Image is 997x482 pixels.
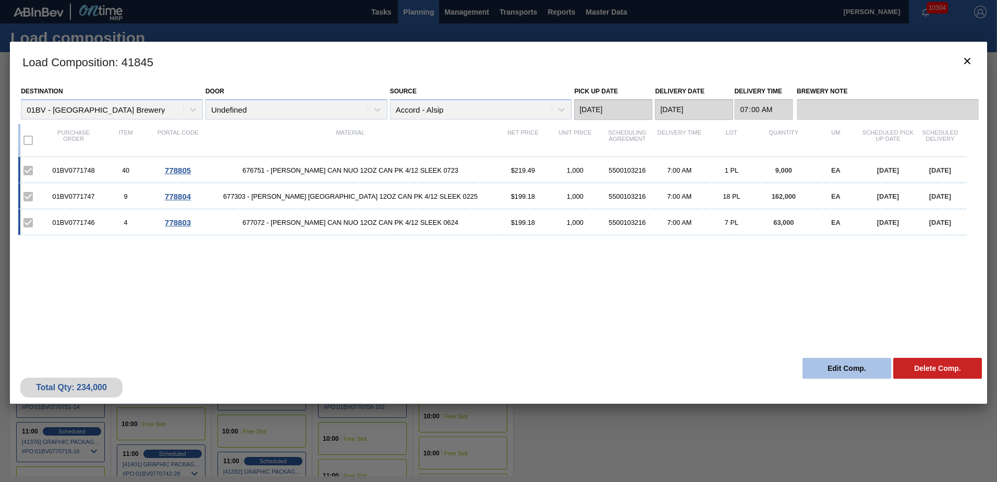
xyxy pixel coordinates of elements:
[601,219,653,226] div: 5500103216
[47,129,100,151] div: Purchase order
[574,88,618,95] label: Pick up Date
[773,219,794,226] span: 63,000
[165,218,191,227] span: 778803
[653,192,706,200] div: 7:00 AM
[21,88,63,95] label: Destination
[706,219,758,226] div: 7 PL
[47,192,100,200] div: 01BV0771747
[204,219,497,226] span: 677072 - CARR CAN NUO 12OZ CAN PK 4/12 SLEEK 0624
[601,192,653,200] div: 5500103216
[862,129,914,151] div: Scheduled Pick up Date
[497,219,549,226] div: $199.18
[152,129,204,151] div: Portal code
[152,166,204,175] div: Go to Order
[772,192,796,200] span: 162,000
[497,166,549,174] div: $219.49
[204,166,497,174] span: 676751 - CARR CAN NUO 12OZ CAN PK 4/12 SLEEK 0723
[653,166,706,174] div: 7:00 AM
[152,192,204,201] div: Go to Order
[28,383,115,392] div: Total Qty: 234,000
[877,219,899,226] span: [DATE]
[205,88,224,95] label: Door
[574,99,652,120] input: mm/dd/yyyy
[653,129,706,151] div: Delivery Time
[929,192,951,200] span: [DATE]
[549,166,601,174] div: 1,000
[549,192,601,200] div: 1,000
[706,166,758,174] div: 1 PL
[655,99,733,120] input: mm/dd/yyyy
[100,219,152,226] div: 4
[152,218,204,227] div: Go to Order
[100,129,152,151] div: Item
[165,166,191,175] span: 778805
[10,42,987,81] h3: Load Composition : 41845
[775,166,792,174] span: 9,000
[497,129,549,151] div: Net Price
[706,129,758,151] div: Lot
[653,219,706,226] div: 7:00 AM
[47,219,100,226] div: 01BV0771746
[810,129,862,151] div: UM
[797,84,979,99] label: Brewery Note
[549,219,601,226] div: 1,000
[204,129,497,151] div: Material
[165,192,191,201] span: 778804
[929,219,951,226] span: [DATE]
[929,166,951,174] span: [DATE]
[831,192,841,200] span: EA
[758,129,810,151] div: Quantity
[655,88,704,95] label: Delivery Date
[831,219,841,226] span: EA
[877,166,899,174] span: [DATE]
[893,358,982,379] button: Delete Comp.
[877,192,899,200] span: [DATE]
[47,166,100,174] div: 01BV0771748
[390,88,417,95] label: Source
[100,192,152,200] div: 9
[204,192,497,200] span: 677303 - CARR CAN NSW 12OZ CAN PK 4/12 SLEEK 0225
[497,192,549,200] div: $199.18
[601,129,653,151] div: Scheduling Agreement
[706,192,758,200] div: 18 PL
[100,166,152,174] div: 40
[831,166,841,174] span: EA
[549,129,601,151] div: Unit Price
[601,166,653,174] div: 5500103216
[914,129,966,151] div: Scheduled Delivery
[734,84,793,99] label: Delivery Time
[803,358,891,379] button: Edit Comp.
